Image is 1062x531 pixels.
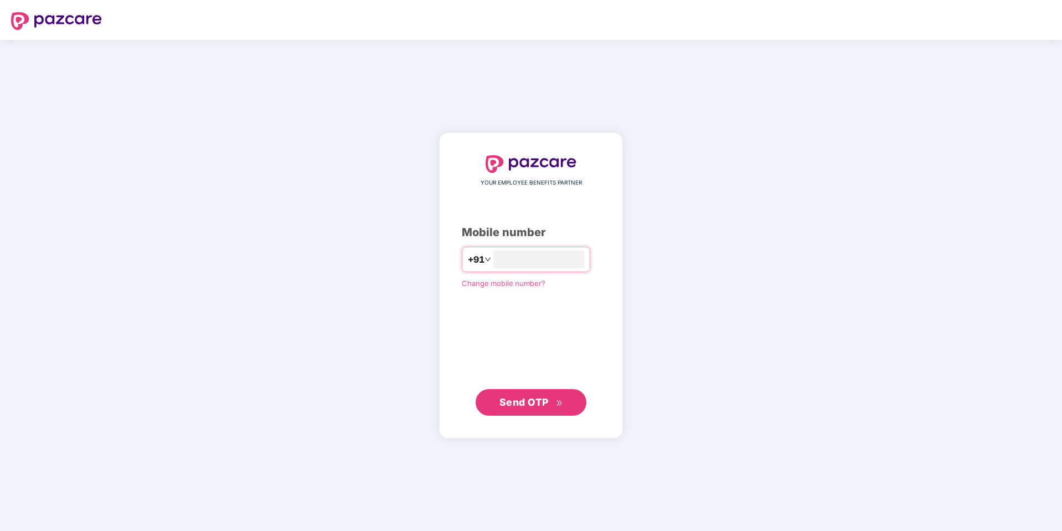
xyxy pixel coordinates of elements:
[468,253,484,267] span: +91
[556,400,563,407] span: double-right
[11,12,102,30] img: logo
[499,396,549,408] span: Send OTP
[462,279,545,288] a: Change mobile number?
[486,155,576,173] img: logo
[484,256,491,263] span: down
[476,389,586,416] button: Send OTPdouble-right
[462,224,600,241] div: Mobile number
[481,178,582,187] span: YOUR EMPLOYEE BENEFITS PARTNER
